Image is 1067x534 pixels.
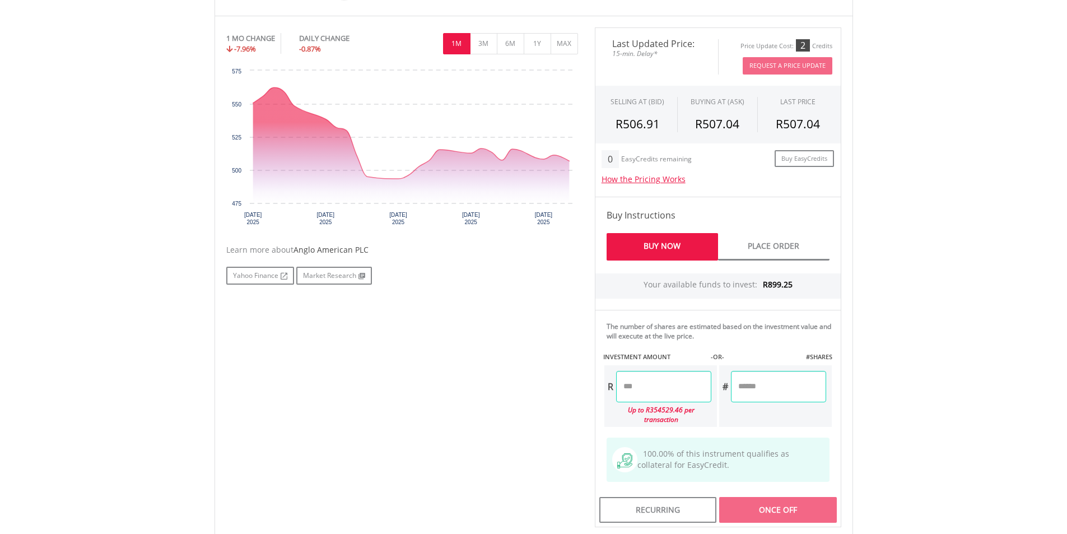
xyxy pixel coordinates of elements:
[637,448,789,470] span: 100.00% of this instrument qualifies as collateral for EasyCredit.
[226,33,275,44] div: 1 MO CHANGE
[470,33,497,54] button: 3M
[232,68,241,75] text: 575
[775,150,834,168] a: Buy EasyCredits
[796,39,810,52] div: 2
[616,116,660,132] span: R506.91
[551,33,578,54] button: MAX
[232,134,241,141] text: 525
[244,212,262,225] text: [DATE] 2025
[599,497,716,523] div: Recurring
[740,42,794,50] div: Price Update Cost:
[226,244,578,256] div: Learn more about
[604,39,710,48] span: Last Updated Price:
[806,352,832,361] label: #SHARES
[226,65,578,233] div: Chart. Highcharts interactive chart.
[719,497,836,523] div: Once Off
[299,33,387,44] div: DAILY CHANGE
[232,168,241,174] text: 500
[718,233,830,261] a: Place Order
[524,33,551,54] button: 1Y
[607,233,718,261] a: Buy Now
[602,174,686,184] a: How the Pricing Works
[443,33,470,54] button: 1M
[603,352,670,361] label: INVESTMENT AMOUNT
[595,273,841,299] div: Your available funds to invest:
[776,116,820,132] span: R507.04
[607,322,836,341] div: The number of shares are estimated based on the investment value and will execute at the live price.
[389,212,407,225] text: [DATE] 2025
[695,116,739,132] span: R507.04
[232,101,241,108] text: 550
[812,42,832,50] div: Credits
[293,244,369,255] span: Anglo American PLC
[604,371,616,402] div: R
[462,212,479,225] text: [DATE] 2025
[234,44,256,54] span: -7.96%
[226,65,578,233] svg: Interactive chart
[719,371,731,402] div: #
[604,48,710,59] span: 15-min. Delay*
[743,57,832,75] button: Request A Price Update
[497,33,524,54] button: 6M
[763,279,793,290] span: R899.25
[611,97,664,106] div: SELLING AT (BID)
[621,155,692,165] div: EasyCredits remaining
[602,150,619,168] div: 0
[534,212,552,225] text: [DATE] 2025
[617,453,632,468] img: collateral-qualifying-green.svg
[604,402,711,427] div: Up to R354529.46 per transaction
[780,97,816,106] div: LAST PRICE
[299,44,321,54] span: -0.87%
[711,352,724,361] label: -OR-
[232,201,241,207] text: 475
[691,97,744,106] span: BUYING AT (ASK)
[607,208,830,222] h4: Buy Instructions
[226,267,294,285] a: Yahoo Finance
[316,212,334,225] text: [DATE] 2025
[296,267,372,285] a: Market Research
